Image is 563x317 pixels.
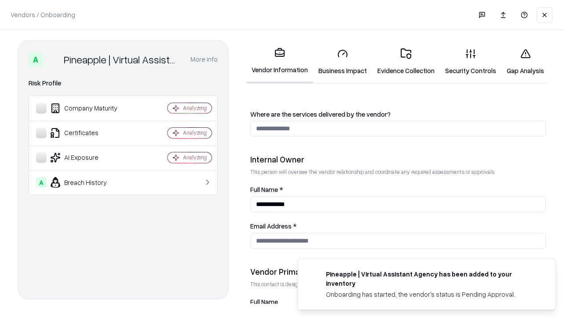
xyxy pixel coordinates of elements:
[36,128,141,138] div: Certificates
[308,269,319,280] img: trypineapple.com
[250,111,546,118] label: Where are the services delivered by the vendor?
[313,41,372,82] a: Business Impact
[183,104,207,112] div: Analyzing
[326,269,534,288] div: Pineapple | Virtual Assistant Agency has been added to your inventory
[250,168,546,176] p: This person will oversee the vendor relationship and coordinate any required assessments or appro...
[501,41,549,82] a: Gap Analysis
[440,41,501,82] a: Security Controls
[250,186,546,193] label: Full Name *
[372,41,440,82] a: Evidence Collection
[250,223,546,229] label: Email Address *
[11,10,75,19] p: Vendors / Onboarding
[36,152,141,163] div: AI Exposure
[246,41,313,83] a: Vendor Information
[36,177,47,188] div: A
[29,52,43,66] div: A
[250,299,546,305] label: Full Name
[46,52,60,66] img: Pineapple | Virtual Assistant Agency
[326,290,534,299] div: Onboarding has started, the vendor's status is Pending Approval.
[36,177,141,188] div: Breach History
[190,52,218,67] button: More info
[29,78,218,88] div: Risk Profile
[183,129,207,136] div: Analyzing
[36,103,141,114] div: Company Maturity
[250,266,546,277] div: Vendor Primary Contact
[64,52,180,66] div: Pineapple | Virtual Assistant Agency
[183,154,207,161] div: Analyzing
[250,280,546,288] p: This contact is designated to receive the assessment request from Shift
[250,154,546,165] div: Internal Owner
